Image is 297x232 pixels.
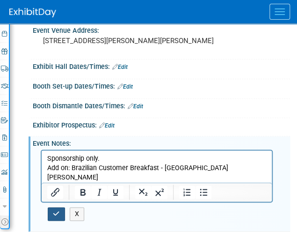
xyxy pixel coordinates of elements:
a: Edit [99,122,115,129]
iframe: Rich Text Area [42,150,272,182]
button: Insert/edit link [47,186,63,199]
body: Rich Text Area. Press ALT-0 for help. [5,4,225,41]
button: Bullet list [196,186,211,199]
button: Numbered list [179,186,195,199]
p: Sponsorship only. [6,4,225,13]
a: Edit [112,64,128,70]
button: Underline [108,186,123,199]
button: Superscript [152,186,167,199]
a: Edit [128,103,143,110]
p: Add on: Brazilian Customer Breakfast - [GEOGRAPHIC_DATA][PERSON_NAME] [6,13,225,32]
div: Event Notes: [33,136,290,148]
button: X [70,207,85,221]
div: Exhibitor Prospectus: [33,118,290,130]
button: Italic [91,186,107,199]
button: Bold [75,186,91,199]
img: ExhibitDay [9,8,56,17]
a: Edit [117,83,133,90]
button: Subscript [135,186,151,199]
div: Booth Set-up Dates/Times: [33,79,290,91]
pre: [STREET_ADDRESS][PERSON_NAME][PERSON_NAME] [43,37,280,45]
div: Booth Dismantle Dates/Times: [33,99,290,111]
div: Event Venue Address: [33,23,290,35]
td: Toggle Event Tabs [1,216,9,228]
div: Exhibit Hall Dates/Times: [33,60,290,72]
button: Menu [269,4,290,20]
